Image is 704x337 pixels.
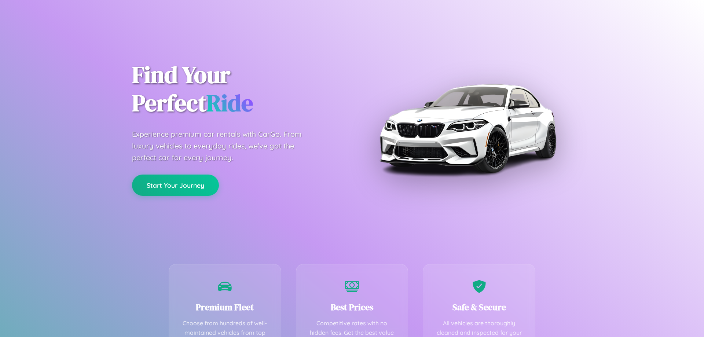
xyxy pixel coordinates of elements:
[132,175,219,196] button: Start Your Journey
[180,301,270,313] h3: Premium Fleet
[434,301,524,313] h3: Safe & Secure
[376,37,559,220] img: Premium BMW car rental vehicle
[206,87,253,119] span: Ride
[132,61,341,117] h1: Find Your Perfect
[307,301,397,313] h3: Best Prices
[132,128,315,164] p: Experience premium car rentals with CarGo. From luxury vehicles to everyday rides, we've got the ...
